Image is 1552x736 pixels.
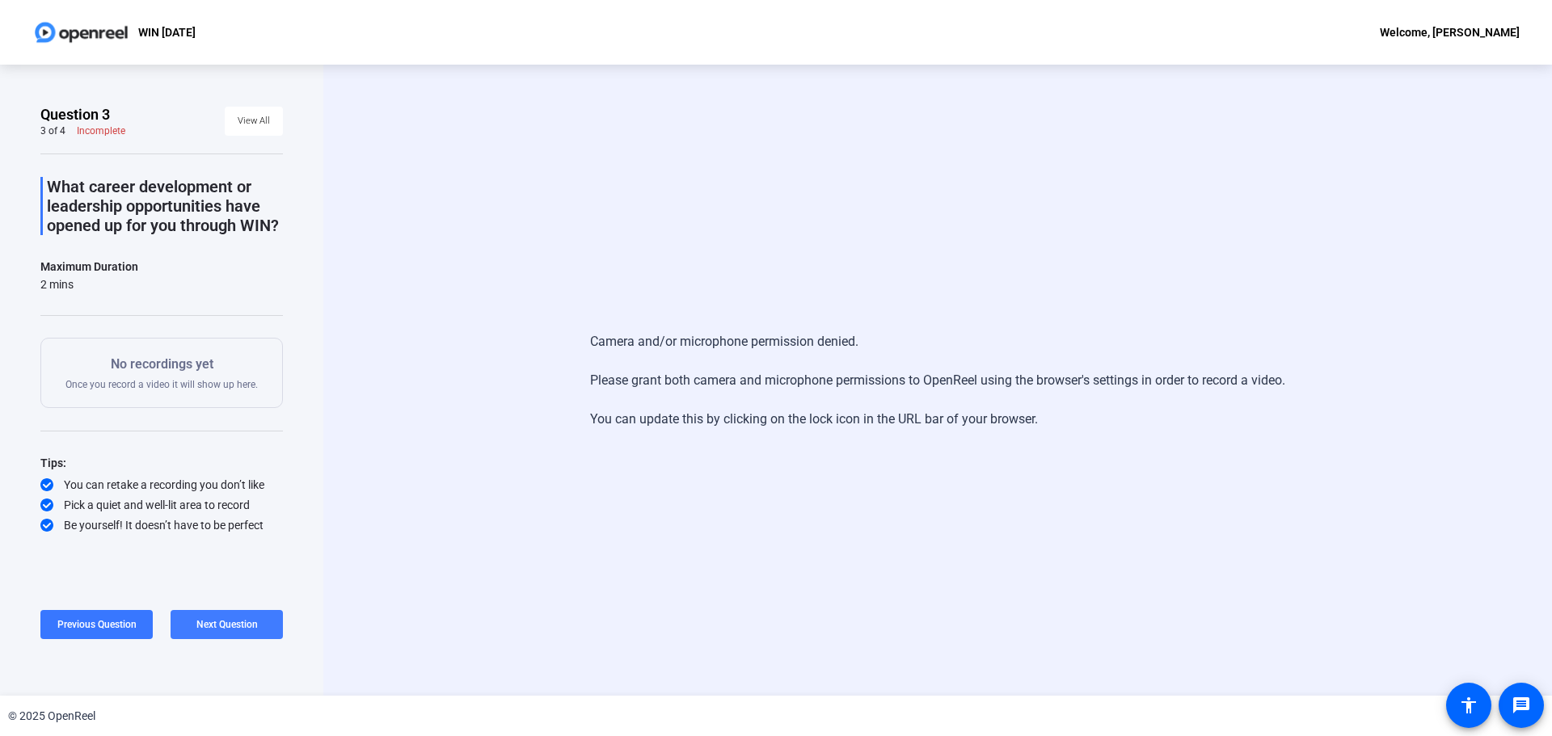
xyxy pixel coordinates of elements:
div: Be yourself! It doesn’t have to be perfect [40,517,283,533]
div: Welcome, [PERSON_NAME] [1380,23,1520,42]
button: Next Question [171,610,283,639]
button: Previous Question [40,610,153,639]
span: Next Question [196,619,258,630]
div: 2 mins [40,276,138,292]
p: No recordings yet [65,355,258,374]
div: Pick a quiet and well-lit area to record [40,497,283,513]
div: Once you record a video it will show up here. [65,355,258,391]
div: Tips: [40,453,283,473]
p: What career development or leadership opportunities have opened up for you through WIN? [47,177,283,235]
div: 3 of 4 [40,124,65,137]
div: © 2025 OpenReel [8,708,95,725]
span: View All [238,109,270,133]
span: Question 3 [40,105,110,124]
div: Camera and/or microphone permission denied. Please grant both camera and microphone permissions t... [590,316,1285,445]
div: You can retake a recording you don’t like [40,477,283,493]
span: Previous Question [57,619,137,630]
div: Incomplete [77,124,125,137]
p: WIN [DATE] [138,23,196,42]
mat-icon: message [1512,696,1531,715]
div: Maximum Duration [40,257,138,276]
button: View All [225,107,283,136]
mat-icon: accessibility [1459,696,1478,715]
img: OpenReel logo [32,16,130,48]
